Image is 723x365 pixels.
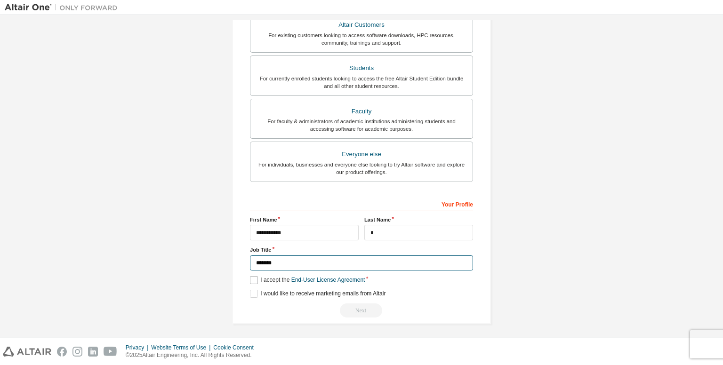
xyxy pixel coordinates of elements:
label: First Name [250,216,359,223]
div: Privacy [126,344,151,351]
div: For currently enrolled students looking to access the free Altair Student Edition bundle and all ... [256,75,467,90]
div: Everyone else [256,148,467,161]
p: © 2025 Altair Engineering, Inc. All Rights Reserved. [126,351,259,359]
div: Students [256,62,467,75]
img: youtube.svg [104,347,117,357]
a: End-User License Agreement [291,277,365,283]
img: facebook.svg [57,347,67,357]
img: instagram.svg [72,347,82,357]
div: Read and acccept EULA to continue [250,303,473,317]
label: I accept the [250,276,365,284]
div: Cookie Consent [213,344,259,351]
img: Altair One [5,3,122,12]
img: altair_logo.svg [3,347,51,357]
div: For individuals, businesses and everyone else looking to try Altair software and explore our prod... [256,161,467,176]
label: Last Name [364,216,473,223]
label: Job Title [250,246,473,254]
img: linkedin.svg [88,347,98,357]
div: For faculty & administrators of academic institutions administering students and accessing softwa... [256,118,467,133]
div: Altair Customers [256,18,467,32]
div: Website Terms of Use [151,344,213,351]
div: Your Profile [250,196,473,211]
div: Faculty [256,105,467,118]
div: For existing customers looking to access software downloads, HPC resources, community, trainings ... [256,32,467,47]
label: I would like to receive marketing emails from Altair [250,290,386,298]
